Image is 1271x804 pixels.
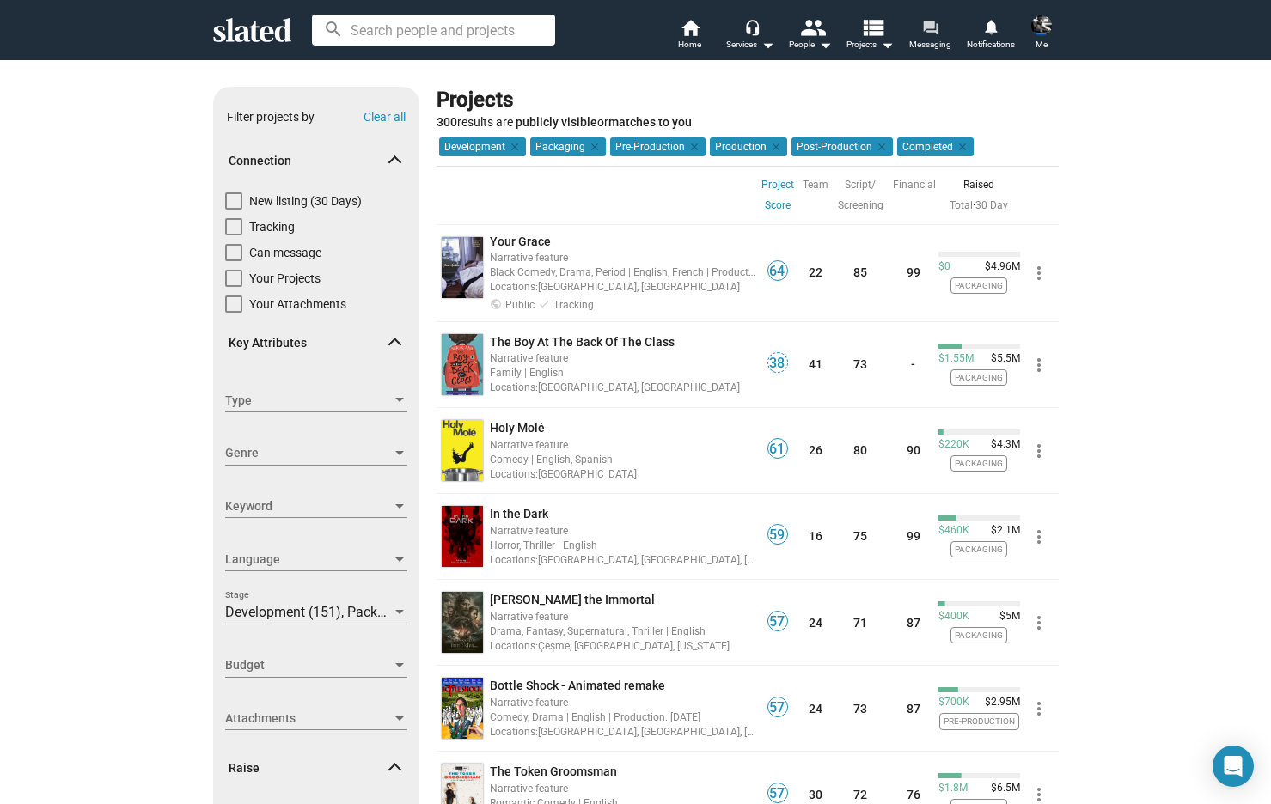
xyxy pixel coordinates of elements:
[853,788,867,801] a: 72
[768,355,787,372] span: 38
[1029,612,1049,633] mat-icon: more_vert
[1029,527,1049,547] mat-icon: more_vert
[225,392,392,410] span: Type
[1029,698,1049,719] mat-icon: more_vert
[490,421,545,435] span: Holy Molé
[490,436,755,453] div: Narrative feature
[838,174,883,216] a: Script/ Screening
[984,352,1020,366] span: $5.5M
[225,656,392,674] span: Budget
[490,679,665,692] span: Bottle Shock - Animated remake
[1029,441,1049,461] mat-icon: more_vert
[767,139,782,155] mat-icon: clear
[984,782,1020,795] span: $6.5M
[907,702,920,716] a: 87
[950,455,1007,472] span: Packaging
[853,702,867,716] a: 73
[490,640,538,652] span: Locations:
[1031,15,1052,36] img: Sean Skelton
[768,441,787,458] span: 61
[213,740,419,795] mat-expansion-panel-header: Raise
[610,137,706,156] mat-chip: Pre-Production
[213,192,419,321] div: Connection
[608,115,692,129] b: matches to you
[809,702,822,716] a: 24
[516,115,597,129] b: publicly visible
[229,335,390,351] span: Key Attributes
[364,110,406,124] button: Clear all
[907,529,920,543] a: 99
[761,174,794,216] a: Project Score
[505,139,521,155] mat-icon: clear
[680,17,700,38] mat-icon: home
[229,760,390,777] span: Raise
[249,295,346,313] span: Your Attachments
[872,139,888,155] mat-icon: clear
[840,17,901,55] button: Projects
[877,34,897,55] mat-icon: arrow_drop_down
[907,788,920,801] a: 76
[984,524,1020,538] span: $2.1M
[950,369,1007,386] span: Packaging
[978,260,1020,274] span: $4.96M
[1213,746,1254,787] div: Open Intercom Messenger
[953,139,969,155] mat-icon: clear
[490,364,755,381] div: Family | English
[993,610,1020,624] span: $5M
[438,234,486,301] a: undefined
[720,17,780,55] button: Services
[909,34,951,55] span: Messaging
[767,706,788,720] a: 57
[490,466,755,482] div: [GEOGRAPHIC_DATA]
[853,357,867,371] a: 73
[1021,12,1062,57] button: Sean SkeltonMe
[678,34,701,55] span: Home
[442,334,483,395] img: undefined
[490,281,538,293] span: Locations:
[490,264,755,280] div: Black Comedy, Drama, Period | English, French | Production: [DATE]
[809,443,822,457] a: 26
[225,497,392,515] span: Keyword
[490,278,755,295] div: [GEOGRAPHIC_DATA], [GEOGRAPHIC_DATA]
[312,15,555,46] input: Search people and projects
[505,299,535,311] span: Public
[938,524,969,538] span: $460K
[490,709,755,725] div: Comedy, Drama | English | Production: [DATE]
[490,637,755,654] div: Çeşme, [GEOGRAPHIC_DATA], [US_STATE]
[490,764,617,778] span: The Token Groomsman
[809,616,822,630] a: 24
[438,502,486,570] a: undefined
[938,696,969,710] span: $700K
[437,115,692,129] span: results are or
[249,270,321,287] span: Your Projects
[490,522,755,539] div: Narrative feature
[950,277,1007,294] span: Packaging
[984,438,1020,452] span: $4.3M
[442,592,483,653] img: undefined
[225,551,392,569] span: Language
[439,137,526,156] mat-chip: Development
[922,19,938,35] mat-icon: forum
[726,34,774,55] div: Services
[975,199,1008,211] a: 30 Day
[950,627,1007,643] span: Packaging
[901,17,961,55] a: Messaging
[744,19,760,34] mat-icon: headset_mic
[490,726,538,738] span: Locations:
[437,87,1052,114] div: Projects
[982,18,999,34] mat-icon: notifications
[757,34,778,55] mat-icon: arrow_drop_down
[853,443,867,457] a: 80
[950,199,973,211] a: Total
[442,420,483,481] img: undefined
[911,357,915,371] a: -
[438,674,486,742] a: undefined
[490,451,755,467] div: Comedy | English, Spanish
[950,199,975,211] span: ·
[767,270,788,283] a: 64
[938,610,969,624] span: $400K
[767,448,788,461] a: 61
[442,506,483,567] img: undefined
[490,507,548,521] span: In the Dark
[768,699,787,716] span: 57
